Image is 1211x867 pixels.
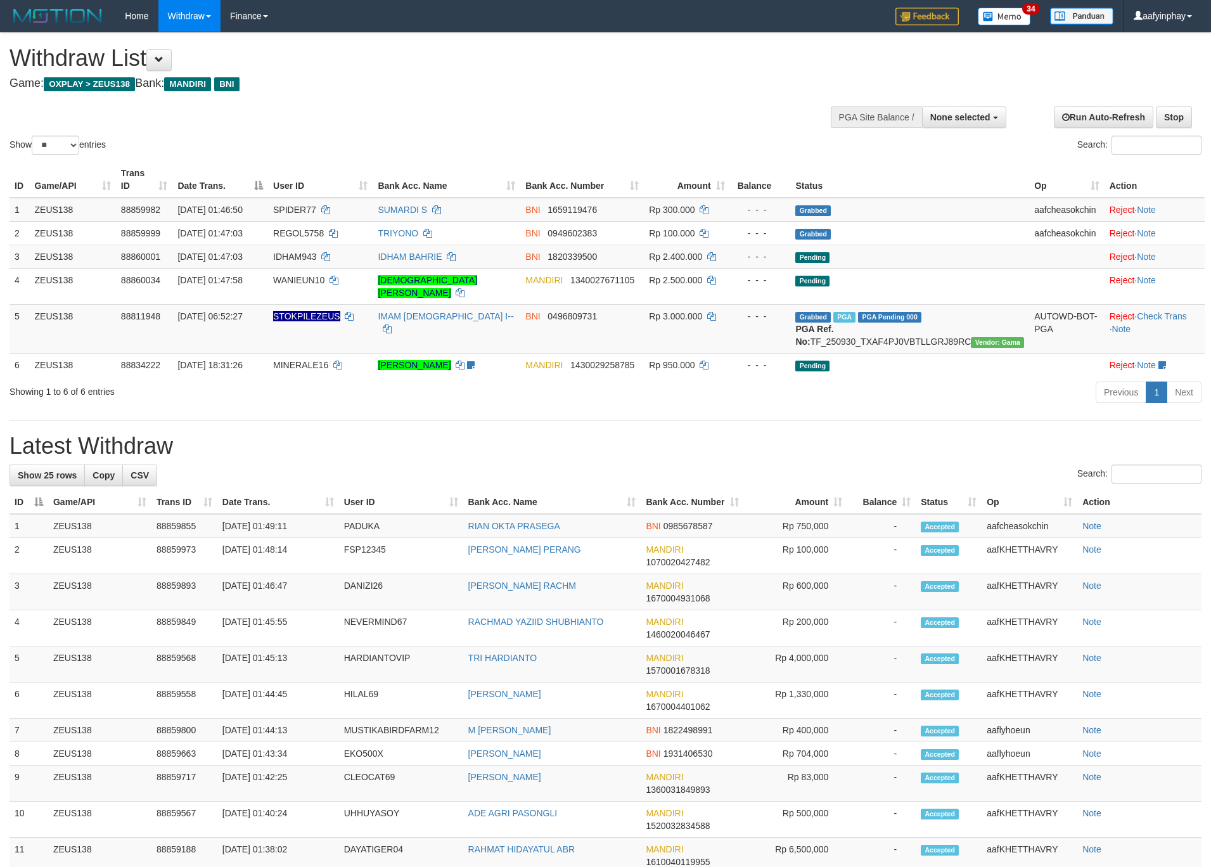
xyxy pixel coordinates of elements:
td: 1 [10,198,30,222]
td: TF_250930_TXAF4PJ0VBTLLGRJ89RC [790,304,1029,353]
a: Note [1137,252,1156,262]
td: 3 [10,574,48,610]
th: Status [790,162,1029,198]
td: aafcheasokchin [982,514,1077,538]
td: · [1105,268,1205,304]
th: Status: activate to sort column ascending [916,491,982,514]
span: MANDIRI [646,544,683,555]
span: MANDIRI [646,808,683,818]
td: NEVERMIND67 [339,610,463,646]
a: [PERSON_NAME] [468,748,541,759]
span: Accepted [921,809,959,819]
a: Stop [1156,106,1192,128]
div: PGA Site Balance / [831,106,922,128]
th: Bank Acc. Name: activate to sort column ascending [463,491,641,514]
a: Reject [1110,252,1135,262]
span: Rp 950.000 [649,360,695,370]
span: MANDIRI [646,689,683,699]
span: Copy 1460020046467 to clipboard [646,629,710,639]
td: Rp 600,000 [744,574,847,610]
label: Search: [1077,465,1201,484]
a: Note [1112,324,1131,334]
td: aafcheasokchin [1029,198,1104,222]
span: Copy 1520032834588 to clipboard [646,821,710,831]
span: Copy 1610040119955 to clipboard [646,857,710,867]
span: MINERALE16 [273,360,328,370]
span: Accepted [921,617,959,628]
span: 88834222 [121,360,160,370]
span: Accepted [921,726,959,736]
td: 10 [10,802,48,838]
span: Copy 1659119476 to clipboard [548,205,597,215]
th: Game/API: activate to sort column ascending [48,491,151,514]
a: ADE AGRI PASONGLI [468,808,558,818]
td: aafKHETTHAVRY [982,610,1077,646]
td: 4 [10,268,30,304]
a: [PERSON_NAME] [468,689,541,699]
td: ZEUS138 [48,574,151,610]
a: Note [1082,725,1101,735]
span: 88860001 [121,252,160,262]
a: Note [1082,544,1101,555]
td: - [847,742,916,766]
a: [DEMOGRAPHIC_DATA][PERSON_NAME] [378,275,477,298]
select: Showentries [32,136,79,155]
div: - - - [735,250,786,263]
td: AUTOWD-BOT-PGA [1029,304,1104,353]
span: IDHAM943 [273,252,316,262]
th: Action [1077,491,1201,514]
td: ZEUS138 [30,353,116,376]
td: aafcheasokchin [1029,221,1104,245]
th: Date Trans.: activate to sort column ascending [217,491,339,514]
th: Amount: activate to sort column ascending [644,162,729,198]
img: MOTION_logo.png [10,6,106,25]
span: Rp 3.000.000 [649,311,702,321]
td: [DATE] 01:46:47 [217,574,339,610]
td: - [847,538,916,574]
span: [DATE] 01:46:50 [177,205,242,215]
td: 6 [10,353,30,376]
td: Rp 83,000 [744,766,847,802]
td: ZEUS138 [48,802,151,838]
span: BNI [646,521,660,531]
img: panduan.png [1050,8,1113,25]
td: - [847,683,916,719]
td: ZEUS138 [30,304,116,353]
span: Grabbed [795,205,831,216]
td: - [847,574,916,610]
span: [DATE] 06:52:27 [177,311,242,321]
td: 88859800 [151,719,217,742]
span: Copy 1360031849893 to clipboard [646,785,710,795]
span: [DATE] 01:47:03 [177,252,242,262]
td: DANIZI26 [339,574,463,610]
b: PGA Ref. No: [795,324,833,347]
span: Copy 1570001678318 to clipboard [646,665,710,676]
input: Search: [1112,465,1201,484]
td: Rp 400,000 [744,719,847,742]
span: Copy 1070020427482 to clipboard [646,557,710,567]
span: Copy 1670004931068 to clipboard [646,593,710,603]
th: Bank Acc. Number: activate to sort column ascending [641,491,744,514]
a: Note [1137,205,1156,215]
span: Pending [795,276,830,286]
span: 88811948 [121,311,160,321]
th: ID [10,162,30,198]
td: 7 [10,719,48,742]
a: TRIYONO [378,228,418,238]
span: BNI [525,205,540,215]
td: 6 [10,683,48,719]
span: [DATE] 18:31:26 [177,360,242,370]
td: 2 [10,538,48,574]
span: BNI [646,725,660,735]
td: Rp 200,000 [744,610,847,646]
td: Rp 1,330,000 [744,683,847,719]
td: EKO500X [339,742,463,766]
h1: Withdraw List [10,46,795,71]
td: - [847,610,916,646]
td: · [1105,198,1205,222]
span: Grabbed [795,312,831,323]
td: Rp 500,000 [744,802,847,838]
td: 88859855 [151,514,217,538]
span: MANDIRI [525,360,563,370]
td: ZEUS138 [48,742,151,766]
